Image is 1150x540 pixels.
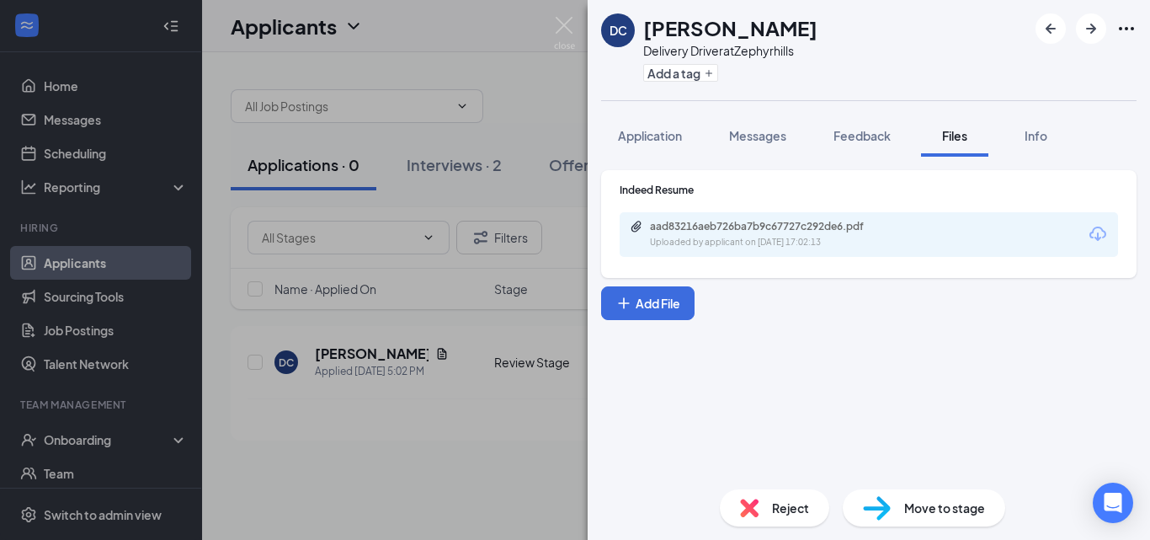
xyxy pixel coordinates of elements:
button: ArrowRight [1076,13,1106,44]
button: Add FilePlus [601,286,695,320]
h1: [PERSON_NAME] [643,13,817,42]
svg: Ellipses [1116,19,1137,39]
span: Reject [772,499,809,517]
div: Open Intercom Messenger [1093,483,1133,523]
svg: Paperclip [630,220,643,233]
div: Indeed Resume [620,183,1118,197]
div: DC [610,22,627,39]
span: Messages [729,128,786,143]
div: Uploaded by applicant on [DATE] 17:02:13 [650,236,902,249]
span: Info [1025,128,1047,143]
div: aad83216aeb726ba7b9c67727c292de6.pdf [650,220,886,233]
span: Application [618,128,682,143]
span: Feedback [833,128,891,143]
button: ArrowLeftNew [1036,13,1066,44]
span: Move to stage [904,499,985,517]
svg: Plus [704,68,714,78]
svg: ArrowRight [1081,19,1101,39]
button: PlusAdd a tag [643,64,718,82]
svg: Download [1088,224,1108,244]
div: Delivery Driver at Zephyrhills [643,42,817,59]
svg: ArrowLeftNew [1041,19,1061,39]
span: Files [942,128,967,143]
a: Paperclipaad83216aeb726ba7b9c67727c292de6.pdfUploaded by applicant on [DATE] 17:02:13 [630,220,902,249]
svg: Plus [615,295,632,312]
